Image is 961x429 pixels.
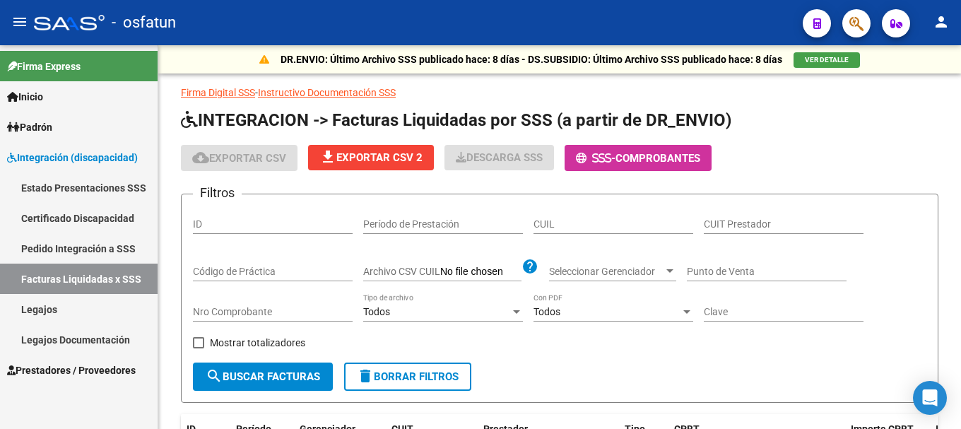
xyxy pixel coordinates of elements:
span: Seleccionar Gerenciador [549,266,664,278]
span: - osfatun [112,7,176,38]
mat-icon: person [933,13,950,30]
span: INTEGRACION -> Facturas Liquidadas por SSS (a partir de DR_ENVIO) [181,110,731,130]
span: Integración (discapacidad) [7,150,138,165]
button: VER DETALLE [794,52,860,68]
div: Open Intercom Messenger [913,381,947,415]
button: Exportar CSV 2 [308,145,434,170]
span: Prestadores / Proveedores [7,363,136,378]
mat-icon: cloud_download [192,149,209,166]
span: Mostrar totalizadores [210,334,305,351]
app-download-masive: Descarga masiva de comprobantes (adjuntos) [444,145,554,171]
h3: Filtros [193,183,242,203]
span: Todos [533,306,560,317]
span: Inicio [7,89,43,105]
span: Buscar Facturas [206,370,320,383]
span: Comprobantes [615,152,700,165]
span: Exportar CSV [192,152,286,165]
button: Borrar Filtros [344,363,471,391]
span: Padrón [7,119,52,135]
span: Descarga SSS [456,151,543,164]
button: Descarga SSS [444,145,554,170]
mat-icon: search [206,368,223,384]
span: Firma Express [7,59,81,74]
span: Borrar Filtros [357,370,459,383]
a: Firma Digital SSS [181,87,255,98]
span: Exportar CSV 2 [319,151,423,164]
span: Archivo CSV CUIL [363,266,440,277]
p: DR.ENVIO: Último Archivo SSS publicado hace: 8 días - DS.SUBSIDIO: Último Archivo SSS publicado h... [281,52,782,67]
span: Todos [363,306,390,317]
span: VER DETALLE [805,56,849,64]
p: - [181,85,938,100]
span: - [576,152,615,165]
mat-icon: help [521,258,538,275]
mat-icon: menu [11,13,28,30]
mat-icon: file_download [319,148,336,165]
button: Exportar CSV [181,145,297,171]
button: Buscar Facturas [193,363,333,391]
mat-icon: delete [357,368,374,384]
input: Archivo CSV CUIL [440,266,521,278]
button: -Comprobantes [565,145,712,171]
a: Instructivo Documentación SSS [258,87,396,98]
